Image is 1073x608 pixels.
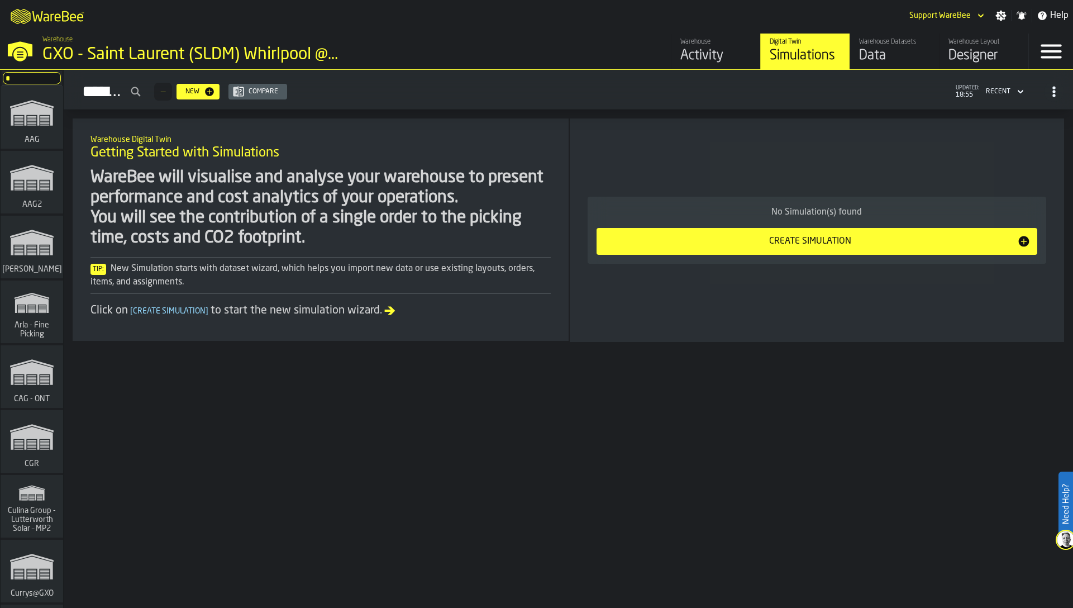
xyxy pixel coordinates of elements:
h2: button-Simulations [64,70,1073,110]
a: link-to-/wh/i/0d18f7c6-3871-422c-bc3d-185b7e5bccb4/simulations [1,410,63,475]
div: Simulations [770,47,841,65]
div: ButtonLoadMore-Load More-Prev-First-Last [150,83,177,101]
button: button-New [177,84,220,99]
span: Currys@GXO [8,589,56,598]
div: Warehouse [680,38,751,46]
a: link-to-/wh/i/48cbecf7-1ea2-4bc9-a439-03d5b66e1a58/simulations [1,281,63,345]
div: title-Getting Started with Simulations [82,127,560,168]
span: — [161,88,165,96]
div: DropdownMenuValue-4 [981,85,1026,98]
a: link-to-/wh/i/a82c246d-7aa6-41b3-9d69-3ecc1df984f2/feed/ [671,34,760,69]
span: updated: [956,85,979,91]
label: button-toggle-Notifications [1012,10,1032,21]
a: link-to-/wh/i/72fe6713-8242-4c3c-8adf-5d67388ea6d5/simulations [1,216,63,281]
div: DropdownMenuValue-Support WareBee [905,9,986,22]
a: link-to-/wh/i/27cb59bd-8ba0-4176-b0f1-d82d60966913/simulations [1,86,63,151]
span: Arla - Fine Picking [5,321,59,339]
label: Need Help? [1060,473,1072,535]
button: button-Create Simulation [597,228,1038,255]
span: 18:55 [956,91,979,99]
a: link-to-/wh/i/a82c246d-7aa6-41b3-9d69-3ecc1df984f2/designer [939,34,1028,69]
div: DropdownMenuValue-Support WareBee [909,11,971,20]
span: AAG2 [20,200,44,209]
span: Help [1050,9,1069,22]
h2: Sub Title [90,133,551,144]
a: link-to-/wh/i/40ea9d30-f501-4c7b-8631-1c4e294b2ea8/simulations [1,540,63,605]
div: ItemListCard- [73,118,569,341]
span: [ [130,307,133,315]
span: Culina Group - Lutterworth Solar – MP2 [5,506,59,533]
span: Tip: [90,264,106,275]
label: button-toggle-Help [1032,9,1073,22]
span: ] [206,307,208,315]
button: button-Compare [228,84,287,99]
div: WareBee will visualise and analyse your warehouse to present performance and cost analytics of yo... [90,168,551,248]
div: New [181,88,204,96]
div: Create Simulation [603,235,1018,248]
div: ItemListCard- [570,118,1065,342]
div: Click on to start the new simulation wizard. [90,303,551,319]
div: Activity [680,47,751,65]
span: Getting Started with Simulations [90,144,279,162]
div: Warehouse Layout [948,38,1019,46]
a: link-to-/wh/i/531724d4-3db3-42f6-bbb1-c41c74e77d81/simulations [1,475,63,540]
span: AAG [22,135,42,144]
div: DropdownMenuValue-4 [986,88,1010,96]
a: link-to-/wh/i/ba0ffe14-8e36-4604-ab15-0eac01efbf24/simulations [1,151,63,216]
span: Warehouse [42,36,73,44]
span: CGR [22,459,41,468]
div: Compare [244,88,283,96]
div: New Simulation starts with dataset wizard, which helps you import new data or use existing layout... [90,262,551,289]
a: link-to-/wh/i/a82c246d-7aa6-41b3-9d69-3ecc1df984f2/data [850,34,939,69]
div: Digital Twin [770,38,841,46]
div: GXO - Saint Laurent (SLDM) Whirlpool @FR [42,45,344,65]
a: link-to-/wh/i/a82c246d-7aa6-41b3-9d69-3ecc1df984f2/simulations [760,34,850,69]
span: CAG - ONT [12,395,52,403]
label: button-toggle-Settings [991,10,1011,21]
div: Warehouse Datasets [859,38,930,46]
a: link-to-/wh/i/81126f66-c9dd-4fd0-bd4b-ffd618919ba4/simulations [1,345,63,410]
label: button-toggle-Menu [1029,34,1073,69]
div: Designer [948,47,1019,65]
div: No Simulation(s) found [597,206,1038,219]
div: Data [859,47,930,65]
span: Create Simulation [128,307,211,315]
